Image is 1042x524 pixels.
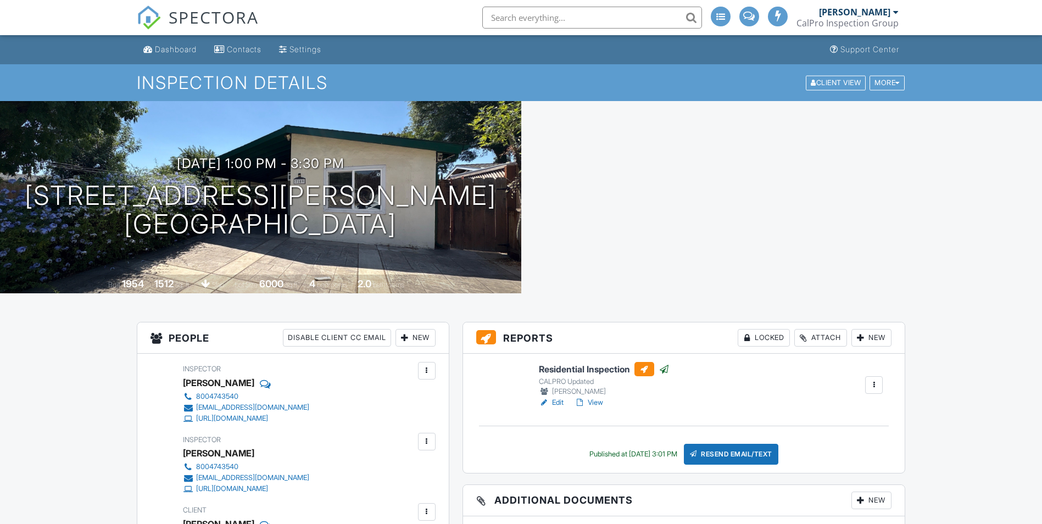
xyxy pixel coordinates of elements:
a: [EMAIL_ADDRESS][DOMAIN_NAME] [183,402,309,413]
a: Residential Inspection CALPRO Updated [PERSON_NAME] [539,362,670,397]
div: [EMAIL_ADDRESS][DOMAIN_NAME] [196,473,309,482]
span: SPECTORA [169,5,259,29]
span: Inspector [183,436,221,444]
div: [PERSON_NAME] [183,445,254,461]
div: [PERSON_NAME] [183,375,254,391]
div: Resend Email/Text [684,444,778,465]
h3: [DATE] 1:00 pm - 3:30 pm [177,156,344,171]
span: slab [212,281,224,289]
div: 1512 [154,278,174,289]
div: Disable Client CC Email [283,329,391,347]
a: [URL][DOMAIN_NAME] [183,483,309,494]
div: Contacts [227,44,261,54]
h1: Inspection Details [137,73,906,92]
div: Settings [289,44,321,54]
h3: Reports [463,322,905,354]
div: CalPro Inspection Group [796,18,899,29]
a: Dashboard [139,40,201,60]
div: New [851,492,891,509]
span: Lot Size [235,281,258,289]
div: [URL][DOMAIN_NAME] [196,484,268,493]
div: New [851,329,891,347]
div: 1954 [122,278,144,289]
a: SPECTORA [137,15,259,38]
a: 8004743540 [183,461,309,472]
a: Settings [275,40,326,60]
div: [PERSON_NAME] [819,7,890,18]
h6: Residential Inspection [539,362,670,376]
a: [EMAIL_ADDRESS][DOMAIN_NAME] [183,472,309,483]
span: sq. ft. [175,281,191,289]
a: 8004743540 [183,391,309,402]
span: Inspector [183,365,221,373]
div: Attach [794,329,847,347]
div: Published at [DATE] 3:01 PM [589,450,677,459]
a: Edit [539,397,564,408]
span: Client [183,506,207,514]
div: [PERSON_NAME] [539,386,670,397]
div: 8004743540 [196,392,238,401]
div: More [870,75,905,90]
h1: [STREET_ADDRESS][PERSON_NAME] [GEOGRAPHIC_DATA] [25,181,497,239]
a: Contacts [210,40,266,60]
span: sq.ft. [285,281,299,289]
div: 6000 [259,278,283,289]
div: 2.0 [358,278,371,289]
span: Built [108,281,120,289]
div: [EMAIL_ADDRESS][DOMAIN_NAME] [196,403,309,412]
span: bedrooms [317,281,347,289]
div: CALPRO Updated [539,377,670,386]
div: 4 [309,278,315,289]
h3: People [137,322,449,354]
div: Dashboard [155,44,197,54]
input: Search everything... [482,7,702,29]
img: The Best Home Inspection Software - Spectora [137,5,161,30]
h3: Additional Documents [463,485,905,516]
div: 8004743540 [196,462,238,471]
div: Client View [806,75,866,90]
div: Support Center [840,44,899,54]
div: [URL][DOMAIN_NAME] [196,414,268,423]
span: bathrooms [373,281,404,289]
div: New [395,329,436,347]
a: View [575,397,603,408]
a: Support Center [826,40,904,60]
div: Locked [738,329,790,347]
a: [URL][DOMAIN_NAME] [183,413,309,424]
a: Client View [805,78,868,86]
